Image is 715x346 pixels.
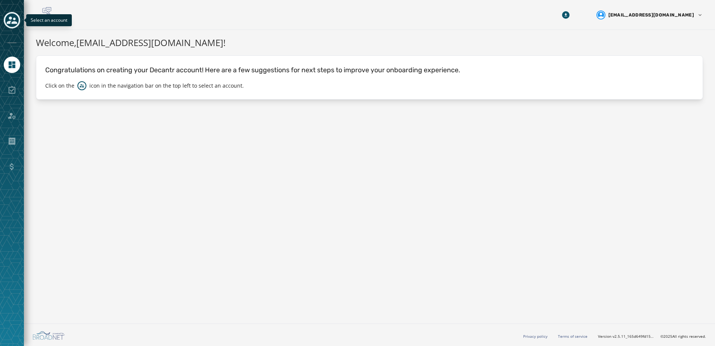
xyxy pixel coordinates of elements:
[36,36,703,49] h1: Welcome, [EMAIL_ADDRESS][DOMAIN_NAME] !
[613,334,654,339] span: v2.5.11_165d649fd1592c218755210ebffa1e5a55c3084e
[598,334,654,339] span: Version
[608,12,694,18] span: [EMAIL_ADDRESS][DOMAIN_NAME]
[523,334,547,339] a: Privacy policy
[558,334,587,339] a: Terms of service
[4,12,20,28] button: Toggle account select drawer
[4,57,20,73] a: Navigate to Home
[45,82,74,89] p: Click on the
[593,7,706,22] button: User settings
[31,17,67,23] span: Select an account
[89,82,244,89] p: icon in the navigation bar on the top left to select an account.
[660,334,706,339] span: © 2025 All rights reserved.
[45,65,694,75] p: Congratulations on creating your Decantr account! Here are a few suggestions for next steps to im...
[559,8,573,22] button: Download Menu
